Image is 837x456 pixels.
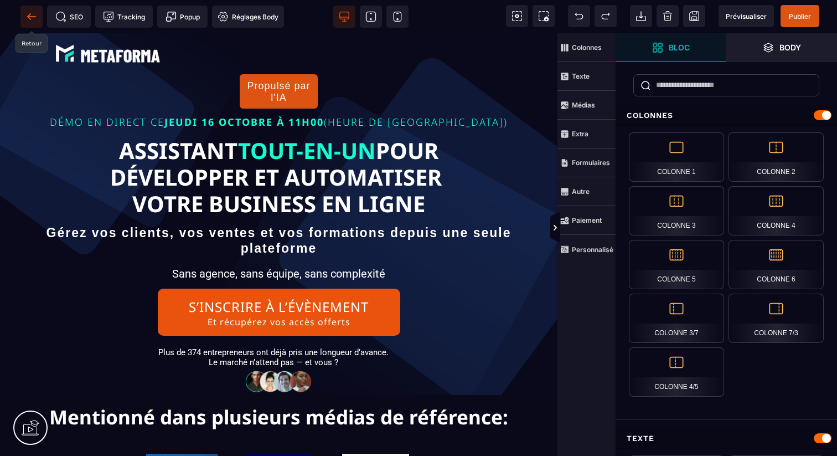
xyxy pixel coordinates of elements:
strong: Formulaires [572,158,610,167]
span: Code de suivi [95,6,153,28]
text: Plus de 374 entrepreneurs ont déjà pris une longueur d’avance. Le marché n’attend pas — et vous ? [22,311,524,337]
span: Importer [630,5,652,27]
span: Créer une alerte modale [157,6,208,28]
img: e6894688e7183536f91f6cf1769eef69_LOGO_BLANC.png [53,8,163,33]
span: Enregistrer [683,5,705,27]
span: Tracking [103,11,145,22]
span: Capture d'écran [533,5,555,27]
strong: Extra [572,130,588,138]
span: Afficher les vues [616,212,627,245]
div: Colonne 7/3 [728,294,824,343]
span: Ouvrir les blocs [616,33,726,62]
b: Gérez vos clients, vos ventes et vos formations depuis une seule plateforme [46,192,516,222]
span: Voir tablette [360,6,382,28]
span: Voir mobile [386,6,409,28]
span: Nettoyage [657,5,679,27]
span: Personnalisé [557,235,616,264]
span: Enregistrer le contenu [781,5,819,27]
span: Paiement [557,206,616,235]
strong: Autre [572,187,590,196]
div: Colonne 3 [629,186,724,235]
text: Mentionné dans plusieurs médias de référence: [17,372,541,398]
h2: Sans agence, sans équipe, sans complexité [33,228,524,253]
div: Colonnes [616,105,837,126]
div: Colonne 4/5 [629,347,724,397]
div: Texte [616,428,837,449]
div: Colonne 1 [629,132,724,182]
strong: Bloc [669,43,690,52]
div: Colonne 4 [728,186,824,235]
span: Voir bureau [333,6,355,28]
span: Métadata SEO [47,6,91,28]
span: Autre [557,177,616,206]
span: Médias [557,91,616,120]
span: Colonnes [557,33,616,62]
div: Colonne 3/7 [629,294,724,343]
span: Extra [557,120,616,148]
span: JEUDI 16 OCTOBRE À 11H00 [164,82,324,95]
p: DÉMO EN DIRECT CE (HEURE DE [GEOGRAPHIC_DATA]) [33,80,524,98]
text: ASSISTANT POUR DÉVELOPPER ET AUTOMATISER VOTRE BUSINESS EN LIGNE [70,101,488,187]
span: Favicon [212,6,284,28]
span: Prévisualiser [726,12,767,21]
span: Formulaires [557,148,616,177]
span: Publier [789,12,811,21]
span: Défaire [568,5,590,27]
div: Colonne 6 [728,240,824,289]
button: S’INSCRIRE À L’ÉVÈNEMENTEt récupérez vos accès offerts [158,255,400,303]
span: Ouvrir les calques [726,33,837,62]
span: Retour [20,6,43,28]
strong: Personnalisé [572,245,613,254]
span: Rétablir [595,5,617,27]
span: Popup [166,11,200,22]
strong: Body [779,43,801,52]
strong: Colonnes [572,43,602,52]
span: Voir les composants [506,5,528,27]
button: Propulsé par l'IA [240,41,318,75]
span: Aperçu [719,5,774,27]
span: Texte [557,62,616,91]
strong: Médias [572,101,595,109]
span: SEO [55,11,83,22]
span: Réglages Body [218,11,278,22]
div: Colonne 5 [629,240,724,289]
strong: Paiement [572,216,602,224]
img: 32586e8465b4242308ef789b458fc82f_community-people.png [242,337,316,360]
strong: Texte [572,72,590,80]
div: Colonne 2 [728,132,824,182]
